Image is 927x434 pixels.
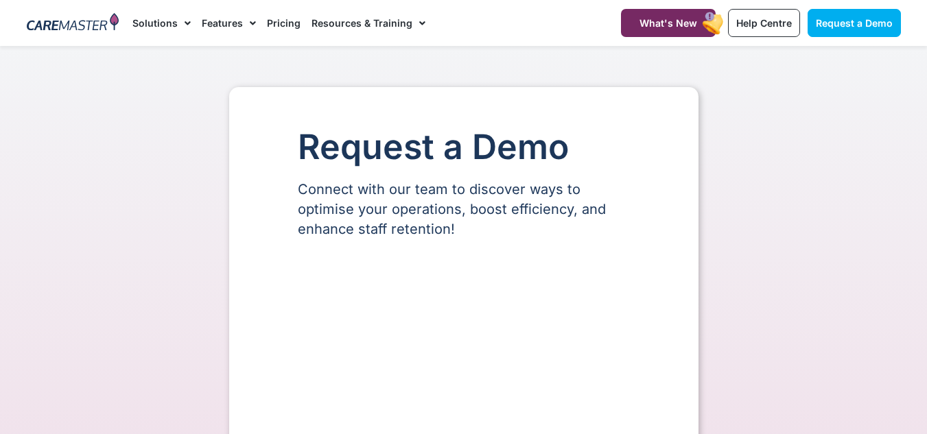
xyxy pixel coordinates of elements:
[639,17,697,29] span: What's New
[298,180,630,239] p: Connect with our team to discover ways to optimise your operations, boost efficiency, and enhance...
[736,17,792,29] span: Help Centre
[27,13,119,34] img: CareMaster Logo
[621,9,716,37] a: What's New
[816,17,893,29] span: Request a Demo
[298,128,630,166] h1: Request a Demo
[808,9,901,37] a: Request a Demo
[728,9,800,37] a: Help Centre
